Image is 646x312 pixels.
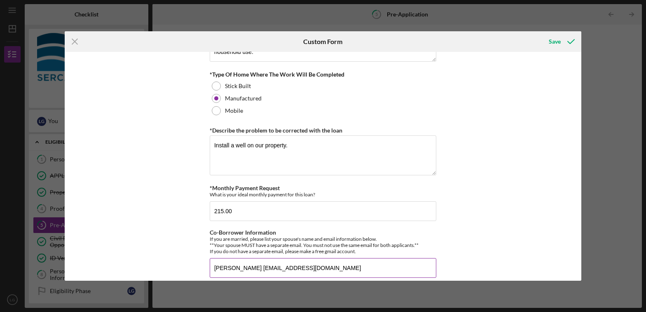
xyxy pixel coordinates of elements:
[210,184,280,191] label: *Monthly Payment Request
[210,229,276,236] label: Co-Borrower Information
[210,71,436,78] div: *Type Of Home Where The Work Will Be Completed
[549,33,561,50] div: Save
[210,236,436,254] div: If you are married, please list your spouse's name and email information below. **Your spouse MUS...
[225,83,251,89] label: Stick Built
[210,135,436,175] textarea: Install a well on our property.
[541,33,581,50] button: Save
[225,107,243,114] label: Mobile
[225,95,262,102] label: Manufactured
[210,127,342,134] label: *Describe the problem to be corrected with the loan
[303,38,342,45] h6: Custom Form
[210,191,436,198] div: What is your ideal monthly payment for this loan?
